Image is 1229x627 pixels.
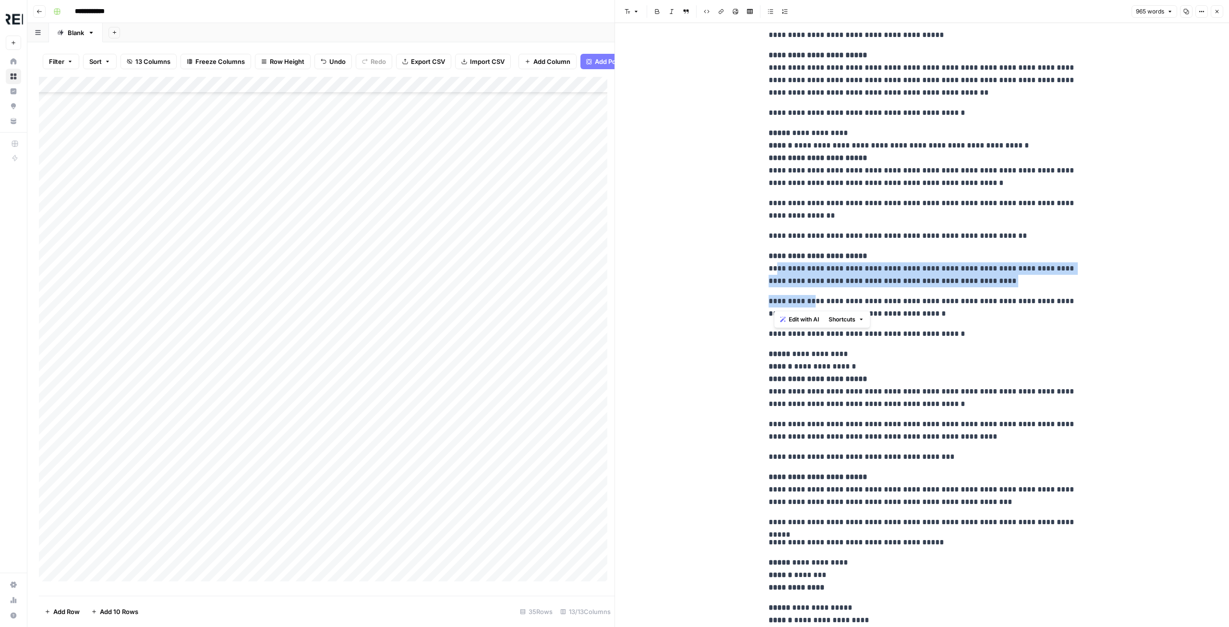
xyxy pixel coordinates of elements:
span: Add Row [53,607,80,616]
span: Redo [371,57,386,66]
span: Import CSV [470,57,505,66]
button: Add Power Agent [580,54,653,69]
div: 13/13 Columns [556,604,614,619]
button: Export CSV [396,54,451,69]
span: Add Power Agent [595,57,647,66]
button: 965 words [1132,5,1177,18]
span: Add Column [533,57,570,66]
a: Browse [6,69,21,84]
span: Undo [329,57,346,66]
a: Blank [49,23,103,42]
a: Your Data [6,113,21,129]
button: Undo [314,54,352,69]
span: Row Height [270,57,304,66]
button: Add 10 Rows [85,604,144,619]
button: 13 Columns [120,54,177,69]
button: Filter [43,54,79,69]
a: Opportunities [6,98,21,114]
button: Edit with AI [776,313,823,326]
button: Workspace: Threepipe Reply [6,8,21,32]
button: Shortcuts [825,313,868,326]
button: Add Row [39,604,85,619]
img: Threepipe Reply Logo [6,11,23,28]
div: 35 Rows [516,604,556,619]
a: Home [6,54,21,69]
button: Help + Support [6,608,21,623]
span: Filter [49,57,64,66]
span: Freeze Columns [195,57,245,66]
span: Add 10 Rows [100,607,138,616]
button: Sort [83,54,117,69]
span: Edit with AI [789,315,819,324]
span: 13 Columns [135,57,170,66]
button: Import CSV [455,54,511,69]
span: Shortcuts [829,315,855,324]
button: Freeze Columns [181,54,251,69]
a: Insights [6,84,21,99]
a: Usage [6,592,21,608]
button: Redo [356,54,392,69]
span: 965 words [1136,7,1164,16]
div: Blank [68,28,84,37]
span: Sort [89,57,102,66]
button: Row Height [255,54,311,69]
a: Settings [6,577,21,592]
button: Add Column [518,54,577,69]
span: Export CSV [411,57,445,66]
